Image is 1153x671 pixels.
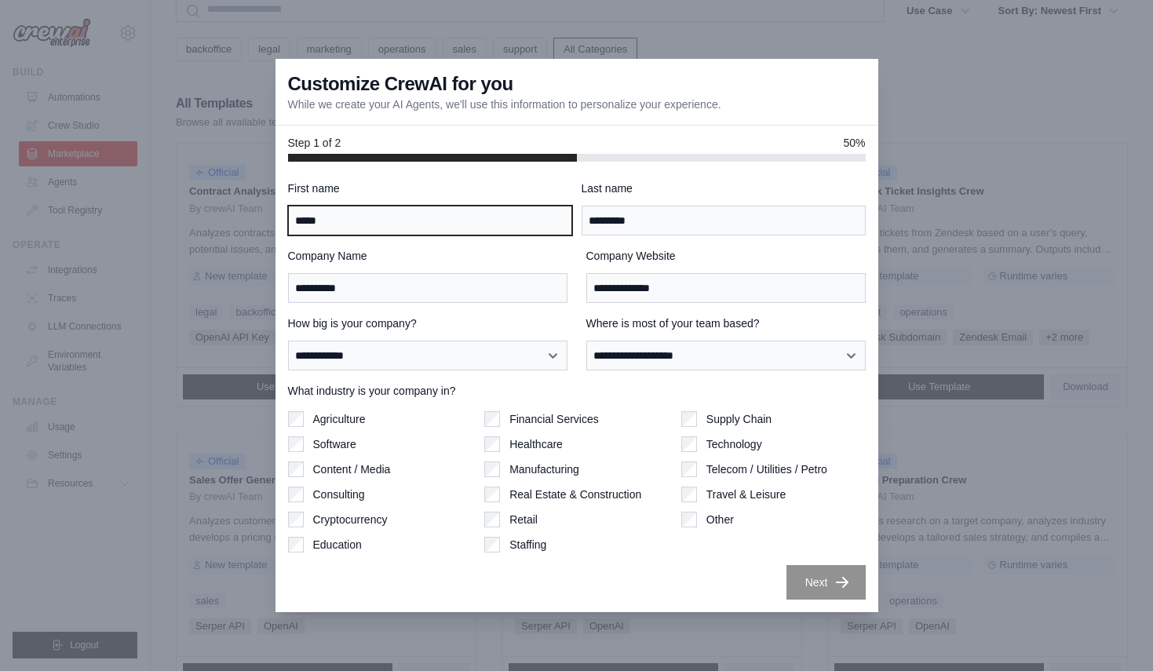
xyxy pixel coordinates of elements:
label: Last name [582,181,866,196]
label: What industry is your company in? [288,383,866,399]
span: Step 1 of 2 [288,135,341,151]
label: Retail [509,512,538,527]
label: Company Website [586,248,866,264]
label: Content / Media [313,461,391,477]
span: 50% [843,135,865,151]
label: First name [288,181,572,196]
h3: Customize CrewAI for you [288,71,513,97]
p: While we create your AI Agents, we'll use this information to personalize your experience. [288,97,721,112]
label: Company Name [288,248,567,264]
label: Healthcare [509,436,563,452]
label: How big is your company? [288,315,567,331]
label: Manufacturing [509,461,579,477]
label: Other [706,512,734,527]
label: Telecom / Utilities / Petro [706,461,827,477]
label: Education [313,537,362,552]
label: Cryptocurrency [313,512,388,527]
label: Where is most of your team based? [586,315,866,331]
label: Staffing [509,537,546,552]
label: Technology [706,436,762,452]
label: Supply Chain [706,411,772,427]
label: Real Estate & Construction [509,487,641,502]
label: Travel & Leisure [706,487,786,502]
label: Software [313,436,356,452]
label: Financial Services [509,411,599,427]
label: Agriculture [313,411,366,427]
label: Consulting [313,487,365,502]
button: Next [786,565,866,600]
